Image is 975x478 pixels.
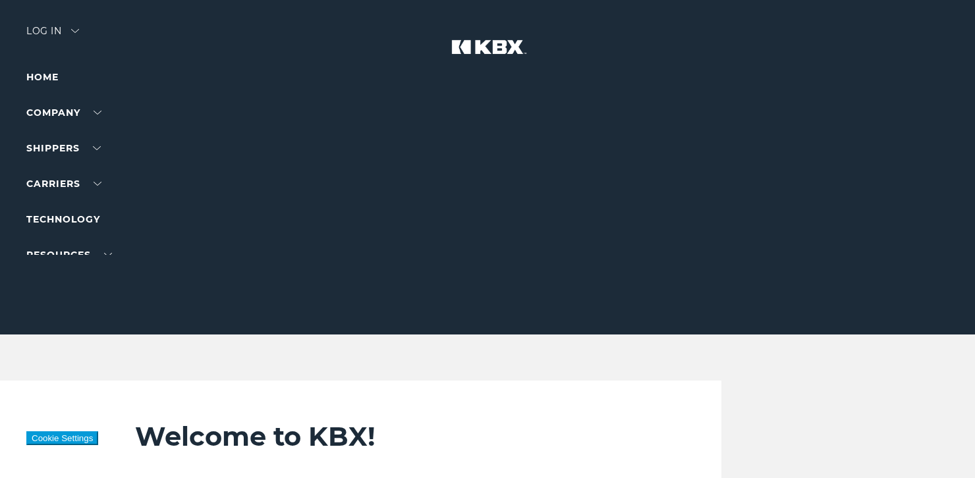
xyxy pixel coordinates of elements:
a: Technology [26,213,100,225]
a: RESOURCES [26,249,112,261]
a: Company [26,107,101,119]
a: Carriers [26,178,101,190]
a: SHIPPERS [26,142,101,154]
button: Cookie Settings [26,431,98,445]
a: Home [26,71,59,83]
img: arrow [71,29,79,33]
img: kbx logo [438,26,537,84]
h2: Welcome to KBX! [135,420,661,453]
div: Log in [26,26,79,45]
